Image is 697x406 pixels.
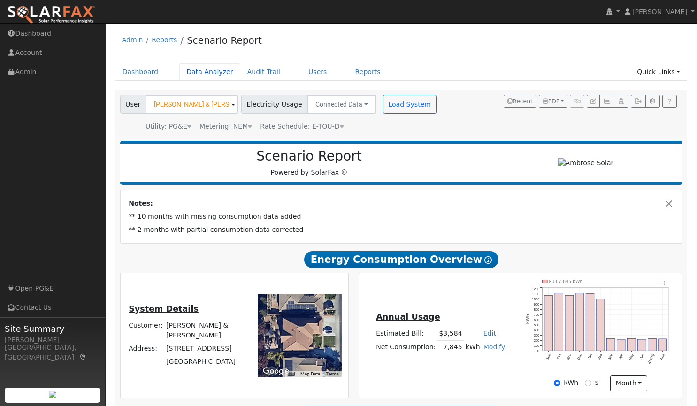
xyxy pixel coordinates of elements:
[241,95,307,114] span: Electricity Usage
[437,340,464,354] td: 7,845
[130,148,489,164] h2: Scenario Report
[199,122,252,131] div: Metering: NEM
[543,98,559,105] span: PDF
[556,353,562,360] text: Oct
[383,95,437,114] button: Load System
[376,312,440,322] u: Annual Usage
[127,223,676,237] td: ** 2 months with partial consumption data corrected
[534,344,539,347] text: 100
[617,339,626,351] rect: onclick=""
[545,353,551,360] text: Sep
[645,95,660,108] button: Settings
[464,340,482,354] td: kWh
[648,338,657,351] rect: onclick=""
[304,251,498,268] span: Energy Consumption Overview
[554,380,560,386] input: kWh
[504,95,536,108] button: Recent
[301,63,334,81] a: Users
[348,63,388,81] a: Reports
[628,353,635,360] text: May
[631,95,645,108] button: Export Interval Data
[49,391,56,398] img: retrieve
[596,299,605,351] rect: onclick=""
[566,353,572,360] text: Nov
[260,123,344,130] span: Alias: HETOUD
[165,355,248,368] td: [GEOGRAPHIC_DATA]
[628,338,636,351] rect: onclick=""
[146,122,191,131] div: Utility: PG&E
[549,279,582,284] text: Pull 7,845 kWh
[146,95,238,114] input: Select a User
[558,158,614,168] img: Ambrose Solar
[79,353,87,361] a: Map
[115,63,166,81] a: Dashboard
[534,323,539,327] text: 500
[610,375,647,391] button: month
[129,199,153,207] strong: Notes:
[5,322,100,335] span: Site Summary
[619,353,624,360] text: Apr
[375,327,437,340] td: Estimated Bill:
[122,36,143,44] a: Admin
[165,342,248,355] td: [STREET_ADDRESS]
[660,280,665,285] text: 
[483,329,496,337] a: Edit
[555,293,563,351] rect: onclick=""
[179,63,240,81] a: Data Analyzer
[664,199,674,208] button: Close
[659,339,667,351] rect: onclick=""
[127,319,165,342] td: Customer:
[120,95,146,114] span: User
[260,365,291,377] a: Open this area in Google Maps (opens a new window)
[127,210,676,223] td: ** 10 months with missing consumption data added
[630,63,687,81] a: Quick Links
[534,338,539,342] text: 200
[608,353,614,360] text: Mar
[595,378,599,388] label: $
[307,95,376,114] button: Connected Data
[534,318,539,322] text: 600
[7,5,95,25] img: SolarFax
[300,371,320,377] button: Map Data
[647,353,655,365] text: [DATE]
[575,293,584,351] rect: onclick=""
[483,343,506,351] a: Modify
[375,340,437,354] td: Net Consumption:
[525,314,530,324] text: kWh
[5,335,100,345] div: [PERSON_NAME]
[125,148,494,177] div: Powered by SolarFax ®
[585,380,591,386] input: $
[534,313,539,316] text: 700
[187,35,262,46] a: Scenario Report
[659,353,666,360] text: Aug
[539,95,567,108] button: PDF
[632,8,687,15] span: [PERSON_NAME]
[586,293,594,351] rect: onclick=""
[288,371,294,377] button: Keyboard shortcuts
[437,327,464,340] td: $3,584
[532,287,539,291] text: 1200
[587,95,600,108] button: Edit User
[240,63,287,81] a: Audit Trail
[534,333,539,337] text: 300
[326,371,339,376] a: Terms (opens in new tab)
[484,256,492,264] i: Show Help
[537,349,539,352] text: 0
[614,95,628,108] button: Login As
[638,339,646,351] rect: onclick=""
[5,343,100,362] div: [GEOGRAPHIC_DATA], [GEOGRAPHIC_DATA]
[662,95,677,108] a: Help Link
[127,342,165,355] td: Address:
[534,302,539,306] text: 900
[587,353,593,360] text: Jan
[599,95,614,108] button: Multi-Series Graph
[532,297,539,301] text: 1000
[534,328,539,332] text: 400
[532,292,539,296] text: 1100
[544,295,553,351] rect: onclick=""
[564,378,578,388] label: kWh
[534,307,539,311] text: 800
[565,295,574,351] rect: onclick=""
[639,353,645,360] text: Jun
[576,353,582,360] text: Dec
